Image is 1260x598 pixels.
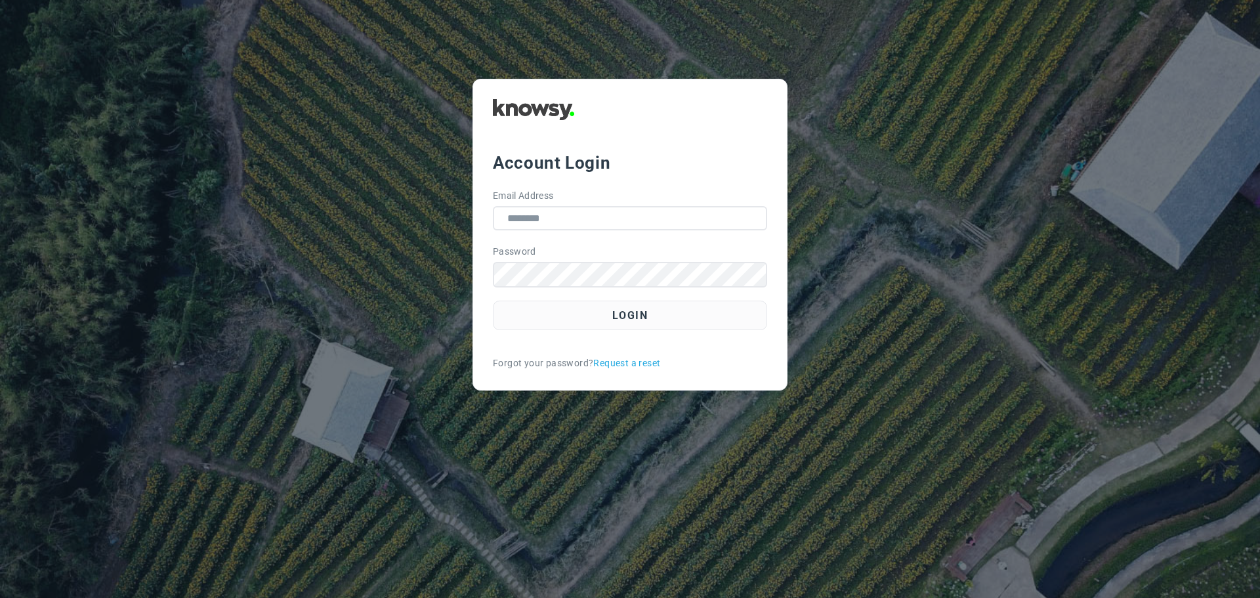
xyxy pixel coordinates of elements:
[593,356,660,370] a: Request a reset
[493,245,536,259] label: Password
[493,151,767,175] div: Account Login
[493,356,767,370] div: Forgot your password?
[493,189,554,203] label: Email Address
[493,301,767,330] button: Login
